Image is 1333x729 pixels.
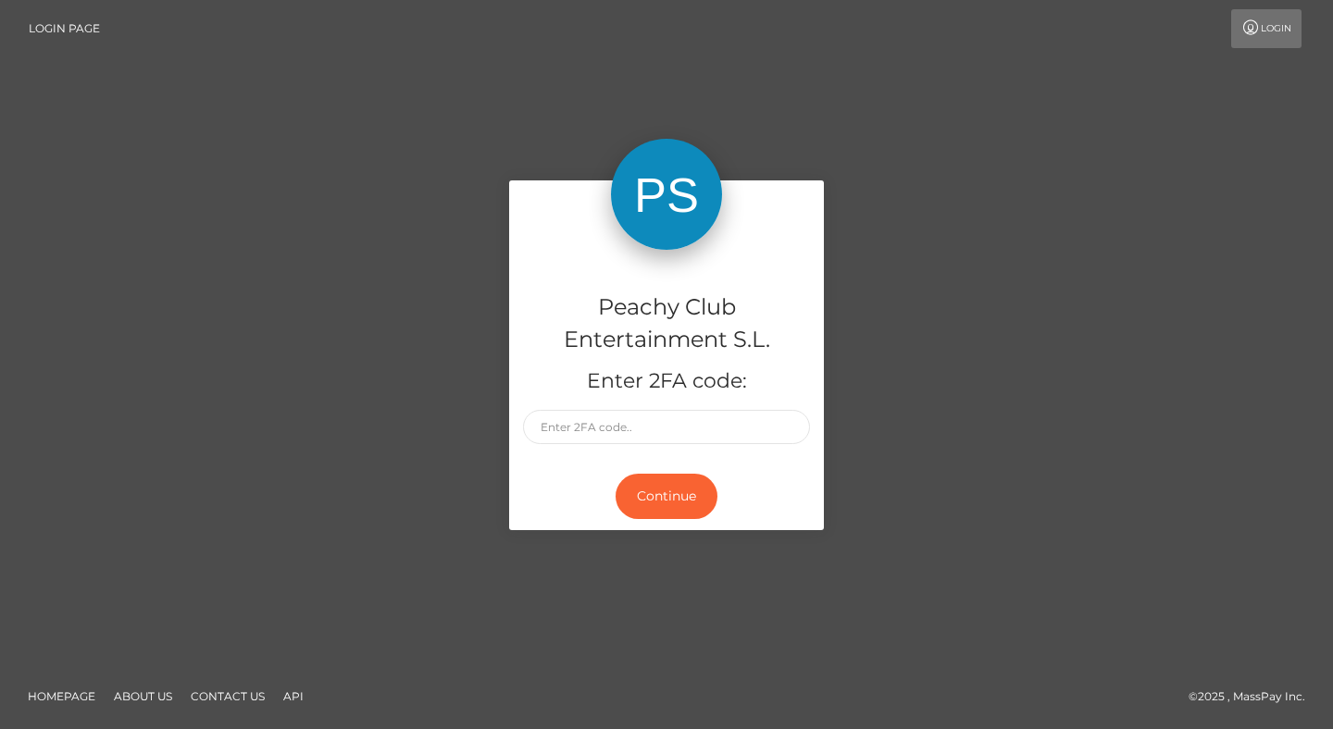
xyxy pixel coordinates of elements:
a: Homepage [20,682,103,710]
img: Peachy Club Entertainment S.L. [611,139,722,250]
h5: Enter 2FA code: [523,367,810,396]
a: Contact Us [183,682,272,710]
a: About Us [106,682,180,710]
a: Login Page [29,9,100,48]
div: © 2025 , MassPay Inc. [1189,686,1319,707]
button: Continue [616,474,717,519]
input: Enter 2FA code.. [523,410,810,444]
h4: Peachy Club Entertainment S.L. [523,291,810,356]
a: Login [1231,9,1302,48]
a: API [276,682,311,710]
